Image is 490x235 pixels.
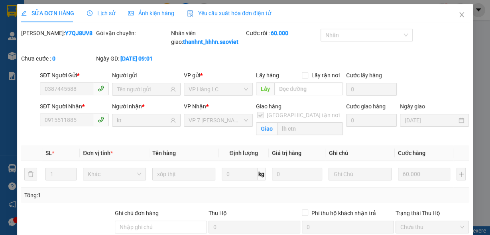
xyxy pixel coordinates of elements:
[152,168,215,180] input: VD: Bàn, Ghế
[52,55,55,62] b: 0
[21,54,94,63] div: Chưa cước :
[271,30,288,36] b: 60.000
[405,116,457,125] input: Ngày giao
[398,150,425,156] span: Cước hàng
[459,12,465,18] span: close
[88,168,141,180] span: Khác
[115,221,207,233] input: Ghi chú đơn hàng
[117,116,169,125] input: Tên người nhận
[112,102,181,111] div: Người nhận
[65,30,92,36] b: Y7QJ8UV8
[230,150,258,156] span: Định lượng
[400,103,425,110] label: Ngày giao
[171,29,244,46] div: Nhân viên giao:
[209,210,227,216] span: Thu Hộ
[246,29,319,37] div: Cước rồi :
[87,10,92,16] span: clock-circle
[258,168,266,180] span: kg
[128,10,174,16] span: Ảnh kiện hàng
[256,82,274,95] span: Lấy
[128,10,134,16] span: picture
[346,114,397,127] input: Cước giao hàng
[184,103,206,110] span: VP Nhận
[346,72,382,78] label: Cước lấy hàng
[274,82,343,95] input: Dọc đường
[96,29,169,37] div: Gói vận chuyển:
[256,122,277,135] span: Giao
[308,71,343,80] span: Lấy tận nơi
[451,4,473,26] button: Close
[96,54,169,63] div: Ngày GD:
[400,221,464,233] span: Chưa thu
[184,71,253,80] div: VP gửi
[112,71,181,80] div: Người gửi
[120,55,153,62] b: [DATE] 09:01
[98,116,104,123] span: phone
[346,83,397,96] input: Cước lấy hàng
[325,145,395,161] th: Ghi chú
[115,210,159,216] label: Ghi chú đơn hàng
[24,168,37,180] button: delete
[272,168,322,180] input: 0
[256,72,279,78] span: Lấy hàng
[24,191,190,200] div: Tổng: 1
[183,39,238,45] b: thanhnt_hhhn.saoviet
[277,122,343,135] input: Giao tận nơi
[189,114,248,126] span: VP 7 Phạm Văn Đồng
[346,103,386,110] label: Cước giao hàng
[457,168,466,180] button: plus
[152,150,176,156] span: Tên hàng
[329,168,392,180] input: Ghi Chú
[308,209,379,217] span: Phí thu hộ khách nhận trả
[264,111,343,119] span: [GEOGRAPHIC_DATA] tận nơi
[40,102,109,111] div: SĐT Người Nhận
[170,117,176,123] span: user
[45,150,52,156] span: SL
[21,29,94,37] div: [PERSON_NAME]:
[189,83,248,95] span: VP Hàng LC
[256,103,281,110] span: Giao hàng
[396,209,469,217] div: Trạng thái Thu Hộ
[170,86,176,92] span: user
[98,85,104,92] span: phone
[21,10,74,16] span: SỬA ĐƠN HÀNG
[40,71,109,80] div: SĐT Người Gửi
[87,10,115,16] span: Lịch sử
[272,150,301,156] span: Giá trị hàng
[83,150,113,156] span: Đơn vị tính
[398,168,450,180] input: 0
[21,10,27,16] span: edit
[187,10,271,16] span: Yêu cầu xuất hóa đơn điện tử
[117,85,169,94] input: Tên người gửi
[187,10,193,17] img: icon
